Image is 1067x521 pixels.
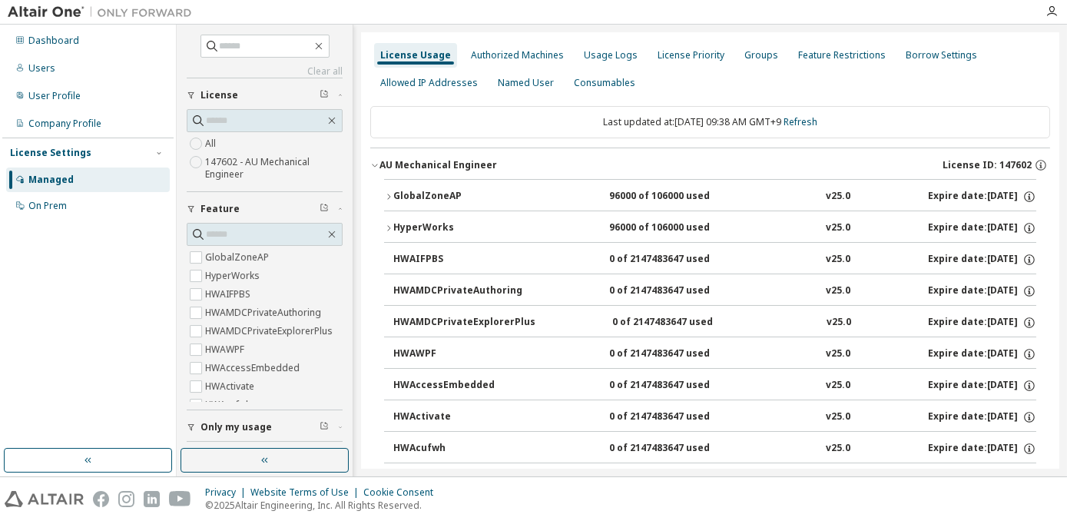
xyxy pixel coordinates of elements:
div: AU Mechanical Engineer [379,159,497,171]
div: Expire date: [DATE] [928,442,1036,456]
div: Users [28,62,55,75]
label: HWAMDCPrivateAuthoring [205,304,324,322]
button: HWAccessEmbedded0 of 2147483647 usedv25.0Expire date:[DATE] [393,369,1036,403]
div: Allowed IP Addresses [380,77,478,89]
label: HyperWorks [205,267,263,285]
div: 96000 of 106000 used [609,190,747,204]
div: Expire date: [DATE] [928,347,1036,361]
label: HWAccessEmbedded [205,359,303,377]
div: 0 of 2147483647 used [609,442,747,456]
div: v25.0 [826,347,850,361]
button: HyperWorks96000 of 106000 usedv25.0Expire date:[DATE] [384,211,1036,245]
div: HWAMDCPrivateAuthoring [393,284,532,298]
div: License Usage [380,49,451,61]
div: Expire date: [DATE] [928,316,1036,330]
a: Refresh [784,115,817,128]
div: Groups [744,49,778,61]
div: 0 of 2147483647 used [609,284,747,298]
button: Feature [187,192,343,226]
div: Last updated at: [DATE] 09:38 AM GMT+9 [370,106,1050,138]
div: HWAMDCPrivateExplorerPlus [393,316,535,330]
span: License [200,89,238,101]
div: v25.0 [826,253,850,267]
div: v25.0 [826,379,850,393]
div: 0 of 2147483647 used [609,379,747,393]
div: Managed [28,174,74,186]
div: HyperWorks [393,221,532,235]
div: 96000 of 106000 used [609,221,747,235]
div: v25.0 [826,284,850,298]
label: 147602 - AU Mechanical Engineer [205,153,343,184]
div: On Prem [28,200,67,212]
div: 0 of 2147483647 used [612,316,751,330]
div: HWActivate [393,410,532,424]
button: HWActivate0 of 2147483647 usedv25.0Expire date:[DATE] [393,400,1036,434]
div: v25.0 [826,410,850,424]
div: HWAcufwh [393,442,532,456]
div: Expire date: [DATE] [928,253,1036,267]
button: HWAWPF0 of 2147483647 usedv25.0Expire date:[DATE] [393,337,1036,371]
button: GlobalZoneAP96000 of 106000 usedv25.0Expire date:[DATE] [384,180,1036,214]
div: 0 of 2147483647 used [609,410,747,424]
label: HWAIFPBS [205,285,253,304]
div: Website Terms of Use [250,486,363,499]
button: HWAcufwh0 of 2147483647 usedv25.0Expire date:[DATE] [393,432,1036,466]
div: HWAccessEmbedded [393,379,532,393]
label: HWAcufwh [205,396,254,414]
div: Privacy [205,486,250,499]
label: HWActivate [205,377,257,396]
div: Expire date: [DATE] [928,379,1036,393]
span: Clear filter [320,89,329,101]
div: Expire date: [DATE] [928,284,1036,298]
img: youtube.svg [169,491,191,507]
div: Dashboard [28,35,79,47]
div: License Settings [10,147,91,159]
button: HWAcusolve0 of 2147483647 usedv25.0Expire date:[DATE] [393,463,1036,497]
label: All [205,134,219,153]
div: User Profile [28,90,81,102]
button: HWAMDCPrivateAuthoring0 of 2147483647 usedv25.0Expire date:[DATE] [393,274,1036,308]
div: GlobalZoneAP [393,190,532,204]
div: v25.0 [826,221,850,235]
label: HWAMDCPrivateExplorerPlus [205,322,336,340]
div: v25.0 [826,442,850,456]
div: v25.0 [827,316,851,330]
img: facebook.svg [93,491,109,507]
a: Clear all [187,65,343,78]
div: HWAWPF [393,347,532,361]
div: v25.0 [826,190,850,204]
div: License Priority [658,49,724,61]
button: HWAIFPBS0 of 2147483647 usedv25.0Expire date:[DATE] [393,243,1036,277]
span: Clear filter [320,203,329,215]
div: 0 of 2147483647 used [609,347,747,361]
button: AU Mechanical EngineerLicense ID: 147602 [370,148,1050,182]
div: Usage Logs [584,49,638,61]
div: Company Profile [28,118,101,130]
div: Expire date: [DATE] [928,221,1036,235]
div: Borrow Settings [906,49,977,61]
div: Named User [498,77,554,89]
button: License [187,78,343,112]
span: License ID: 147602 [943,159,1032,171]
p: © 2025 Altair Engineering, Inc. All Rights Reserved. [205,499,442,512]
div: HWAIFPBS [393,253,532,267]
div: Expire date: [DATE] [928,190,1036,204]
button: Only my usage [187,410,343,444]
img: Altair One [8,5,200,20]
img: instagram.svg [118,491,134,507]
label: HWAWPF [205,340,247,359]
span: Clear filter [320,421,329,433]
div: Cookie Consent [363,486,442,499]
div: Expire date: [DATE] [928,410,1036,424]
div: Authorized Machines [471,49,564,61]
div: Consumables [574,77,635,89]
span: Feature [200,203,240,215]
div: 0 of 2147483647 used [609,253,747,267]
img: linkedin.svg [144,491,160,507]
div: Feature Restrictions [798,49,886,61]
button: HWAMDCPrivateExplorerPlus0 of 2147483647 usedv25.0Expire date:[DATE] [393,306,1036,340]
label: GlobalZoneAP [205,248,272,267]
img: altair_logo.svg [5,491,84,507]
span: Only my usage [200,421,272,433]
